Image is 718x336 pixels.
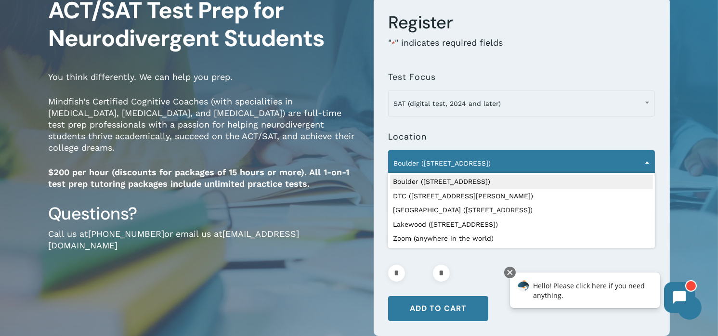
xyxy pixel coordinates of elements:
span: SAT (digital test, 2024 and later) [388,90,655,116]
iframe: Chatbot [500,265,705,323]
p: " " indicates required fields [388,37,655,63]
p: Mindfish’s Certified Cognitive Coaches (with specialities in [MEDICAL_DATA], [MEDICAL_DATA], and ... [48,96,359,167]
input: Product quantity [408,265,430,282]
p: Call us at or email us at [48,228,359,264]
a: [PHONE_NUMBER] [88,229,164,239]
span: Boulder (1320 Pearl St.) [388,150,655,176]
li: Boulder ([STREET_ADDRESS]) [390,175,653,189]
h3: Questions? [48,203,359,225]
li: DTC ([STREET_ADDRESS][PERSON_NAME]) [390,189,653,204]
li: Zoom (anywhere in the world) [390,232,653,246]
li: [GEOGRAPHIC_DATA] ([STREET_ADDRESS]) [390,203,653,218]
span: SAT (digital test, 2024 and later) [389,93,654,114]
strong: $200 per hour (discounts for packages of 15 hours or more). All 1-on-1 test prep tutoring package... [48,167,349,189]
label: Test Focus [388,72,436,82]
h3: Register [388,12,655,34]
button: Add to cart [388,296,488,321]
p: You think differently. We can help you prep. [48,71,359,96]
label: Location [388,132,427,142]
span: Boulder (1320 Pearl St.) [389,153,654,173]
li: Lakewood ([STREET_ADDRESS]) [390,218,653,232]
